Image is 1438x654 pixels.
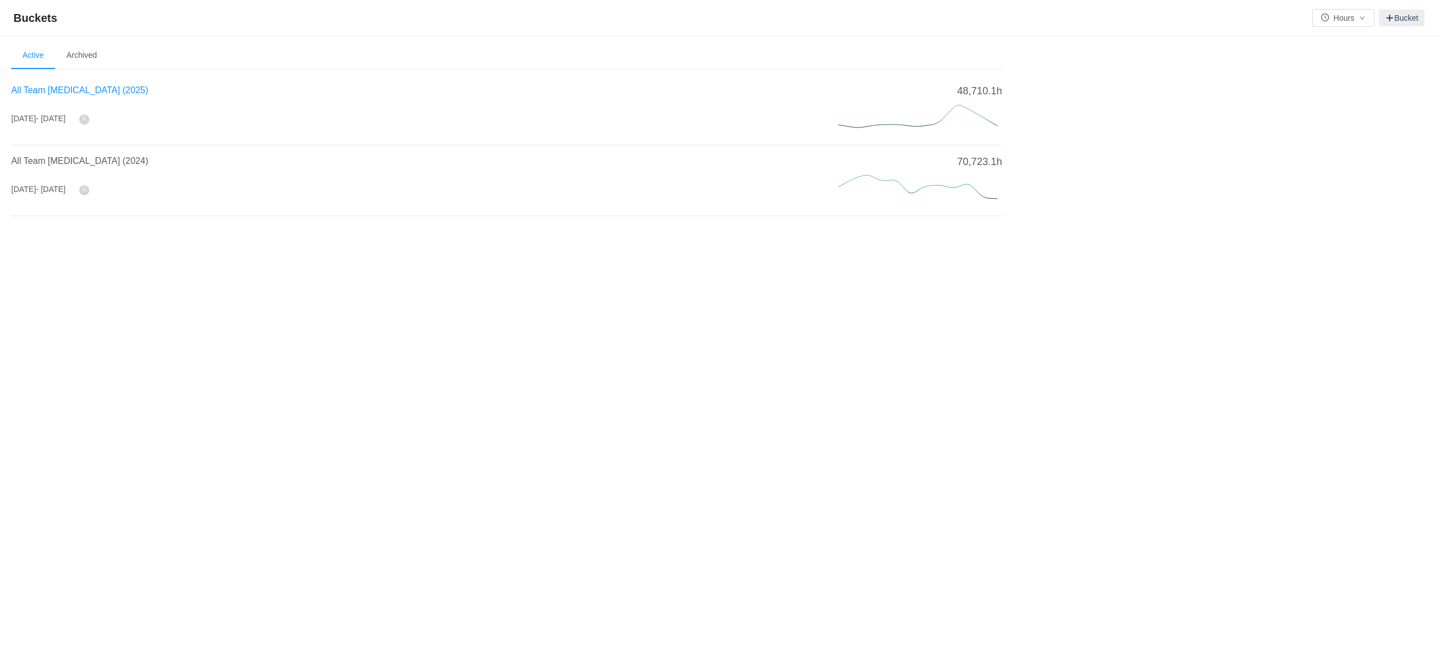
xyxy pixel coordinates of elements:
[11,184,66,195] div: [DATE]
[36,114,66,123] span: - [DATE]
[13,9,64,27] span: Buckets
[1312,9,1375,27] button: icon: clock-circleHoursicon: down
[11,113,66,125] div: [DATE]
[55,42,108,69] li: Archived
[957,154,1002,170] span: 70,723.1h
[957,84,1002,99] span: 48,710.1h
[1379,10,1425,26] a: Bucket
[11,42,55,69] li: Active
[11,156,148,166] a: All Team [MEDICAL_DATA] (2024)
[11,85,148,95] a: All Team [MEDICAL_DATA] (2025)
[81,187,87,193] i: icon: user
[81,116,87,122] i: icon: user
[36,185,66,194] span: - [DATE]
